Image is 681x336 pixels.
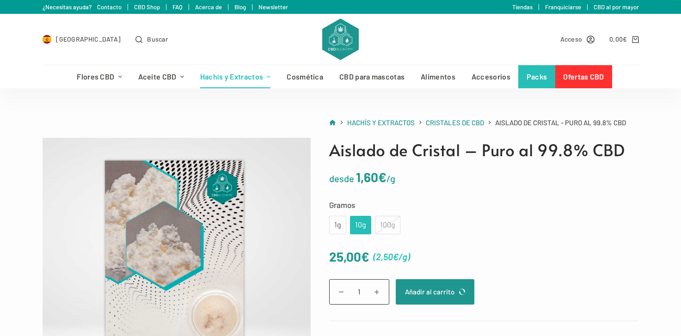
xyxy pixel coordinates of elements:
a: Newsletter [258,3,288,11]
a: Hachís y Extractos [347,117,415,128]
nav: Menú de cabecera [69,65,612,88]
a: Hachís y Extractos [192,65,279,88]
span: ( ) [373,249,410,264]
span: Aislado de Cristal - Puro al 99.8% CBD [495,117,626,128]
span: Hachís y Extractos [347,118,415,127]
bdi: 1,60 [356,169,387,185]
a: Franquiciarse [545,3,581,11]
button: Abrir formulario de búsqueda [135,34,168,44]
span: € [393,251,399,262]
div: 1g [335,219,341,231]
a: CBD al por mayor [594,3,639,11]
bdi: 0,00 [609,35,627,43]
span: Cristales de CBD [426,118,484,127]
a: Acceso [560,34,595,44]
span: /g [387,173,395,184]
a: Select Country [43,34,121,44]
a: Alimentos [413,65,464,88]
button: Añadir al carrito [396,279,474,305]
label: Gramos [329,198,639,211]
input: Cantidad de productos [329,279,389,305]
a: Blog [234,3,246,11]
a: FAQ [172,3,183,11]
a: Flores CBD [69,65,130,88]
bdi: 25,00 [329,249,369,264]
img: ES Flag [43,35,52,44]
h1: Aislado de Cristal – Puro al 99.8% CBD [329,138,639,162]
span: € [361,249,369,264]
div: 10g [356,219,366,231]
a: ¿Necesitas ayuda? Contacto [43,3,122,11]
span: € [623,35,627,43]
a: Cristales de CBD [426,117,484,128]
a: CBD Shop [134,3,160,11]
a: Acerca de [195,3,222,11]
span: Acceso [560,34,583,44]
a: CBD para mascotas [331,65,413,88]
a: Cosmética [279,65,331,88]
span: Buscar [147,34,168,44]
span: € [378,169,387,185]
a: Carro de compra [609,34,638,44]
bdi: 2,50 [376,251,399,262]
a: Accesorios [463,65,518,88]
a: Packs [518,65,555,88]
span: desde [329,173,354,184]
a: Tiendas [512,3,533,11]
span: [GEOGRAPHIC_DATA] [56,34,121,44]
a: Ofertas CBD [555,65,612,88]
a: Aceite CBD [130,65,192,88]
img: CBD Alchemy [322,18,358,60]
span: /g [399,251,407,262]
